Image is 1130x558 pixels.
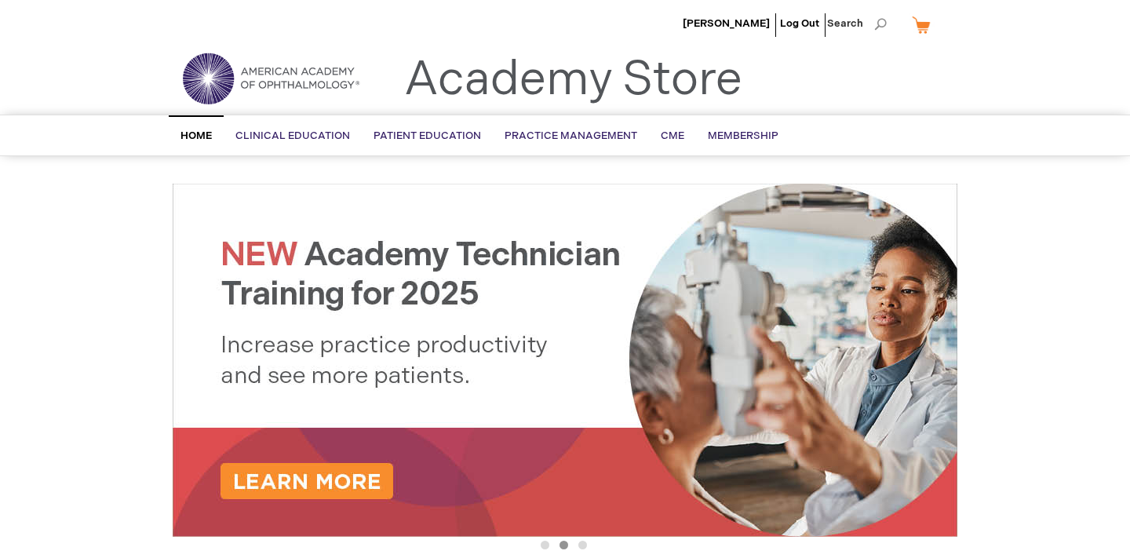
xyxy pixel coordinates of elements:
[180,129,212,142] span: Home
[578,541,587,549] button: 3 of 3
[505,129,637,142] span: Practice Management
[541,541,549,549] button: 1 of 3
[661,129,684,142] span: CME
[235,129,350,142] span: Clinical Education
[560,541,568,549] button: 2 of 3
[780,17,819,30] a: Log Out
[404,52,742,108] a: Academy Store
[683,17,770,30] a: [PERSON_NAME]
[708,129,778,142] span: Membership
[827,8,887,39] span: Search
[374,129,481,142] span: Patient Education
